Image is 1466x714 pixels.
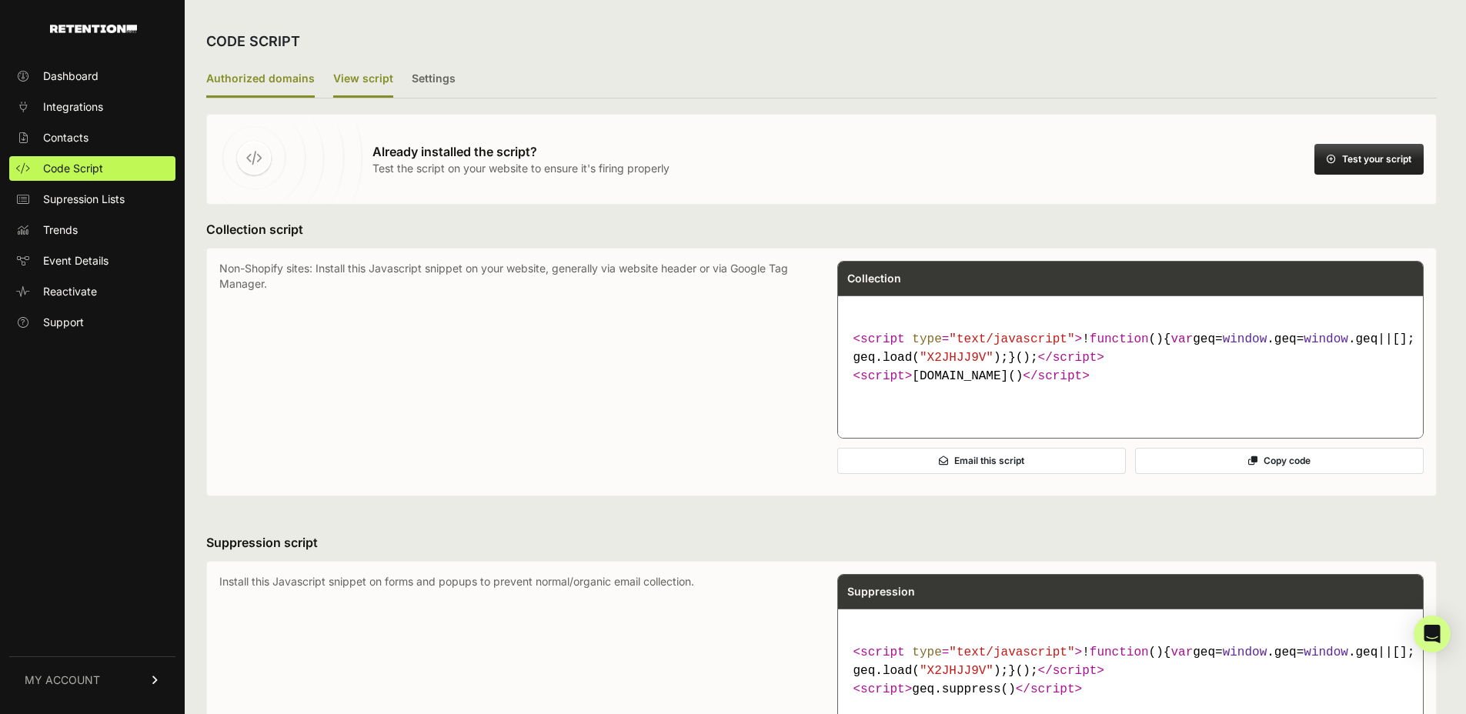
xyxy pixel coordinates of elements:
[9,64,175,88] a: Dashboard
[912,646,941,659] span: type
[372,142,670,161] h3: Already installed the script?
[9,656,175,703] a: MY ACCOUNT
[1090,332,1149,346] span: function
[1090,646,1149,659] span: function
[1053,664,1097,678] span: script
[1223,332,1267,346] span: window
[43,161,103,176] span: Code Script
[43,253,109,269] span: Event Details
[853,682,913,696] span: < >
[853,332,1083,346] span: < = >
[43,130,88,145] span: Contacts
[1053,351,1097,365] span: script
[50,25,137,33] img: Retention.com
[1414,616,1451,652] div: Open Intercom Messenger
[412,62,456,98] label: Settings
[9,279,175,304] a: Reactivate
[860,369,905,383] span: script
[9,156,175,181] a: Code Script
[372,161,670,176] p: Test the script on your website to ensure it's firing properly
[206,220,1437,239] h3: Collection script
[1090,646,1164,659] span: ( )
[25,672,100,688] span: MY ACCOUNT
[912,332,941,346] span: type
[206,62,315,98] label: Authorized domains
[9,310,175,335] a: Support
[853,369,913,383] span: < >
[920,664,993,678] span: "X2JHJJ9V"
[1314,144,1424,175] button: Test your script
[9,249,175,273] a: Event Details
[847,324,1414,392] code: [DOMAIN_NAME]()
[43,68,99,84] span: Dashboard
[1304,646,1348,659] span: window
[1038,351,1104,365] span: </ >
[43,315,84,330] span: Support
[1016,682,1082,696] span: </ >
[43,192,125,207] span: Supression Lists
[1038,369,1083,383] span: script
[43,222,78,238] span: Trends
[949,646,1074,659] span: "text/javascript"
[1023,369,1089,383] span: </ >
[206,533,1437,552] h3: Suppression script
[949,332,1074,346] span: "text/javascript"
[860,646,905,659] span: script
[853,646,1083,659] span: < = >
[9,187,175,212] a: Supression Lists
[219,261,806,483] p: Non-Shopify sites: Install this Javascript snippet on your website, generally via website header ...
[860,332,905,346] span: script
[43,99,103,115] span: Integrations
[1170,332,1193,346] span: var
[43,284,97,299] span: Reactivate
[333,62,393,98] label: View script
[1038,664,1104,678] span: </ >
[206,31,300,52] h2: CODE SCRIPT
[1223,646,1267,659] span: window
[838,575,1424,609] div: Suppression
[837,448,1126,474] button: Email this script
[9,218,175,242] a: Trends
[920,351,993,365] span: "X2JHJJ9V"
[847,637,1414,705] code: geq.suppress()
[1030,682,1075,696] span: script
[860,682,905,696] span: script
[1135,448,1424,474] button: Copy code
[1090,332,1164,346] span: ( )
[838,262,1424,295] div: Collection
[1170,646,1193,659] span: var
[1304,332,1348,346] span: window
[9,125,175,150] a: Contacts
[9,95,175,119] a: Integrations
